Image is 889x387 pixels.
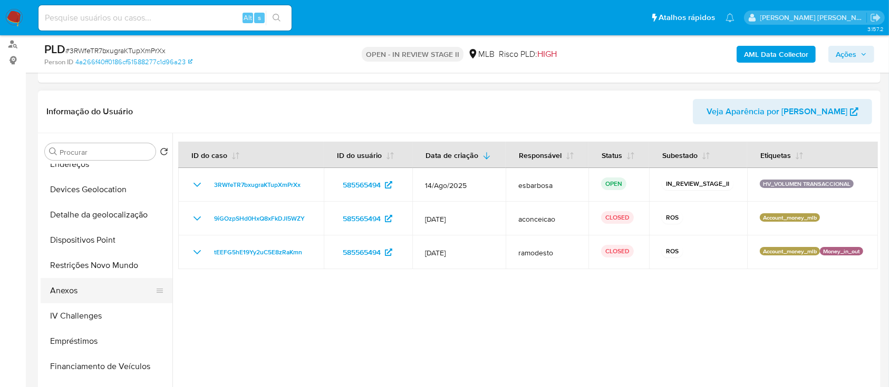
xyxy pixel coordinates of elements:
button: IV Challenges [41,303,172,329]
span: Veja Aparência por [PERSON_NAME] [707,99,847,124]
p: alessandra.barbosa@mercadopago.com [760,13,867,23]
button: Financiamento de Veículos [41,354,172,379]
b: AML Data Collector [744,46,808,63]
input: Pesquise usuários ou casos... [38,11,292,25]
span: # 3RWfeTR7bxugraKTupXmPrXx [65,45,166,56]
a: Sair [870,12,881,23]
h1: Informação do Usuário [46,106,133,117]
div: MLB [468,48,495,60]
button: Procurar [49,147,57,156]
span: Atalhos rápidos [659,12,715,23]
span: s [258,13,261,23]
button: Retornar ao pedido padrão [160,147,168,159]
button: Empréstimos [41,329,172,354]
button: Restrições Novo Mundo [41,253,172,278]
b: PLD [44,41,65,57]
button: AML Data Collector [737,46,816,63]
button: Anexos [41,278,164,303]
button: Endereços [41,152,172,177]
span: Ações [836,46,856,63]
button: search-icon [266,11,287,25]
span: Alt [244,13,252,23]
p: OPEN - IN REVIEW STAGE II [362,47,463,62]
span: 3.157.2 [867,25,884,33]
button: Veja Aparência por [PERSON_NAME] [693,99,872,124]
button: Devices Geolocation [41,177,172,202]
span: Risco PLD: [499,48,557,60]
span: HIGH [537,48,557,60]
button: Ações [828,46,874,63]
b: Person ID [44,57,73,67]
a: 4a266f40ff0186cf51588277c1d96a23 [75,57,192,67]
input: Procurar [60,147,151,157]
button: Detalhe da geolocalização [41,202,172,227]
a: Notificações [726,13,735,22]
button: Dispositivos Point [41,227,172,253]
